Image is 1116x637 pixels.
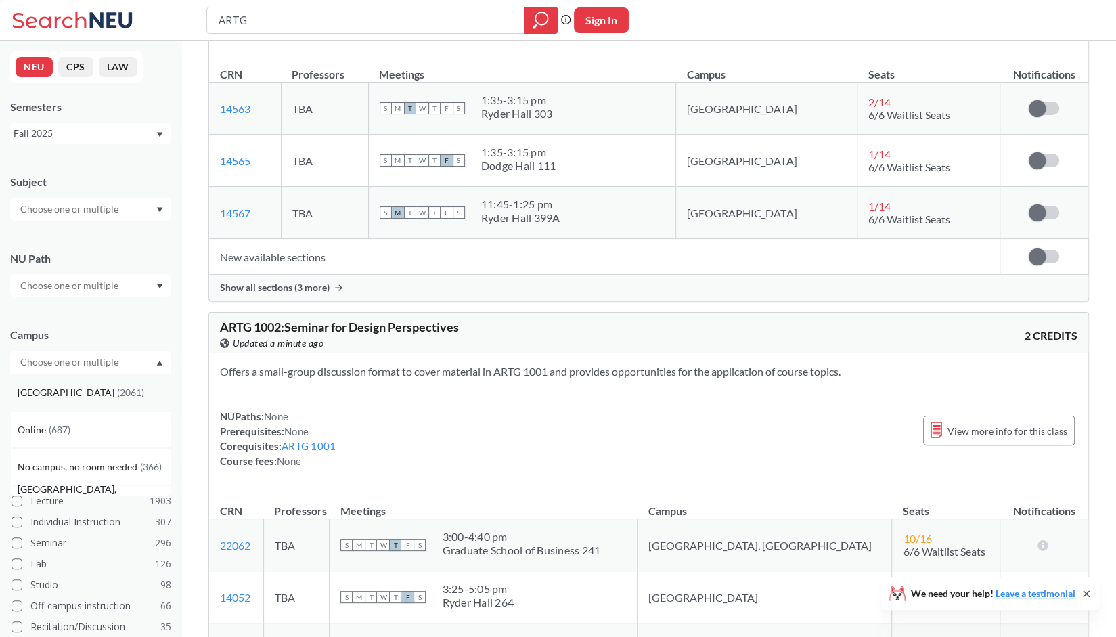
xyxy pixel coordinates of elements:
td: TBA [263,571,330,623]
div: NUPaths: Prerequisites: Corequisites: Course fees: [220,409,336,468]
th: Professors [281,53,368,83]
label: Studio [12,576,171,594]
div: Ryder Hall 264 [442,596,514,609]
div: CRN [220,67,242,82]
a: Leave a testimonial [996,588,1075,599]
th: Seats [857,53,1000,83]
a: ARTG 1001 [282,440,336,452]
label: Recitation/Discussion [12,618,171,636]
span: F [401,539,414,551]
div: Subject [10,175,171,190]
label: Off-campus instruction [12,597,171,615]
span: 6/6 Waitlist Seats [903,545,985,558]
span: T [389,539,401,551]
a: 22062 [220,539,250,552]
button: CPS [58,57,93,77]
span: No campus, no room needed [18,460,140,475]
span: Show all sections (3 more) [220,282,330,294]
span: ( 2061 ) [117,387,144,398]
div: Semesters [10,100,171,114]
div: Ryder Hall 399A [481,211,560,225]
span: T [428,154,441,167]
span: None [284,425,309,437]
svg: Dropdown arrow [156,360,163,366]
td: [GEOGRAPHIC_DATA] [676,83,857,135]
span: 6/6 Waitlist Seats [868,108,950,121]
span: W [416,102,428,114]
span: S [340,591,353,603]
span: T [404,154,416,167]
td: TBA [281,83,368,135]
span: M [353,539,365,551]
td: [GEOGRAPHIC_DATA] [676,135,857,187]
span: 10 / 16 [903,532,931,545]
th: Campus [676,53,857,83]
a: 14052 [220,591,250,604]
th: Seats [892,490,1000,519]
span: 1 / 14 [868,200,891,213]
span: S [453,154,465,167]
td: New available sections [209,239,1000,275]
div: Show all sections (3 more) [209,275,1088,301]
div: Fall 2025 [14,126,155,141]
span: View more info for this class [947,422,1067,439]
span: ( 366 ) [140,461,162,473]
svg: Dropdown arrow [156,132,163,137]
span: M [353,591,365,603]
span: M [392,154,404,167]
div: Campus [10,328,171,343]
span: T [428,206,441,219]
td: TBA [281,187,368,239]
th: Campus [637,490,892,519]
span: None [264,410,288,422]
span: 1903 [150,493,171,508]
div: magnifying glass [524,7,558,34]
div: Dodge Hall 111 [481,159,556,173]
div: Graduate School of Business 241 [442,544,600,557]
div: CRN [220,504,242,519]
input: Choose one or multiple [14,354,127,370]
span: S [453,102,465,114]
div: 3:25 - 5:05 pm [442,582,514,596]
span: F [441,102,453,114]
span: T [404,102,416,114]
span: Online [18,422,49,437]
div: Dropdown arrow[GEOGRAPHIC_DATA](2061)Online(687)No campus, no room needed(366)[GEOGRAPHIC_DATA], ... [10,351,171,374]
span: Updated a minute ago [233,336,323,351]
th: Professors [263,490,330,519]
span: 35 [160,619,171,634]
div: Fall 2025Dropdown arrow [10,123,171,144]
span: F [441,154,453,167]
span: None [277,455,301,467]
span: S [340,539,353,551]
span: 296 [155,535,171,550]
span: 6/6 Waitlist Seats [868,160,950,173]
span: [GEOGRAPHIC_DATA], [GEOGRAPHIC_DATA] [18,482,171,512]
svg: Dropdown arrow [156,284,163,289]
span: ARTG 1002 : Seminar for Design Perspectives [220,320,459,334]
span: We need your help! [911,589,1075,598]
span: 307 [155,514,171,529]
span: W [416,154,428,167]
td: [GEOGRAPHIC_DATA] [676,187,857,239]
td: [GEOGRAPHIC_DATA] [637,571,892,623]
span: W [377,591,389,603]
span: S [380,206,392,219]
span: M [392,206,404,219]
a: 14563 [220,102,250,115]
div: NU Path [10,251,171,266]
div: Ryder Hall 303 [481,107,553,120]
label: Lecture [12,492,171,510]
span: 126 [155,556,171,571]
label: Individual Instruction [12,513,171,531]
div: 1:35 - 3:15 pm [481,93,553,107]
div: Dropdown arrow [10,198,171,221]
input: Choose one or multiple [14,278,127,294]
span: S [414,539,426,551]
span: F [441,206,453,219]
span: 2 / 14 [868,95,891,108]
section: Offers a small-group discussion format to cover material in ARTG 1001 and provides opportunities ... [220,364,1077,379]
label: Lab [12,555,171,573]
th: Notifications [1000,490,1088,519]
span: M [392,102,404,114]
